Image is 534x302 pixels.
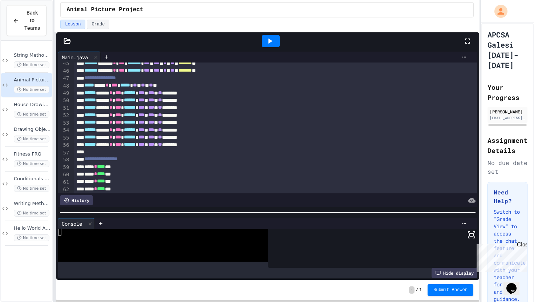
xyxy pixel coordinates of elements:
[14,185,49,192] span: No time set
[490,108,525,115] div: [PERSON_NAME]
[66,5,143,14] span: Animal Picture Project
[503,273,527,295] iframe: chat widget
[14,225,51,231] span: Hello World Activity
[14,52,51,59] span: String Methods Examples
[3,3,50,46] div: Chat with us now!Close
[7,5,46,36] button: Back to Teams
[490,115,525,121] div: [EMAIL_ADDRESS][DOMAIN_NAME]
[494,188,521,205] h3: Need Help?
[14,86,49,93] span: No time set
[14,234,49,241] span: No time set
[60,20,85,29] button: Lesson
[488,135,527,156] h2: Assignment Details
[14,151,51,157] span: Fitness FRQ
[14,77,51,83] span: Animal Picture Project
[14,210,49,217] span: No time set
[14,160,49,167] span: No time set
[474,241,527,272] iframe: chat widget
[87,20,109,29] button: Grade
[14,136,49,142] span: No time set
[14,126,51,133] span: Drawing Objects in Java - HW Playposit Code
[14,111,49,118] span: No time set
[488,29,527,70] h1: APCSA Galesi [DATE]-[DATE]
[14,201,51,207] span: Writing Methods
[488,158,527,176] div: No due date set
[14,102,51,108] span: House Drawing Classwork
[14,176,51,182] span: Conditionals Classwork
[488,82,527,102] h2: Your Progress
[487,3,509,20] div: My Account
[14,61,49,68] span: No time set
[24,9,40,32] span: Back to Teams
